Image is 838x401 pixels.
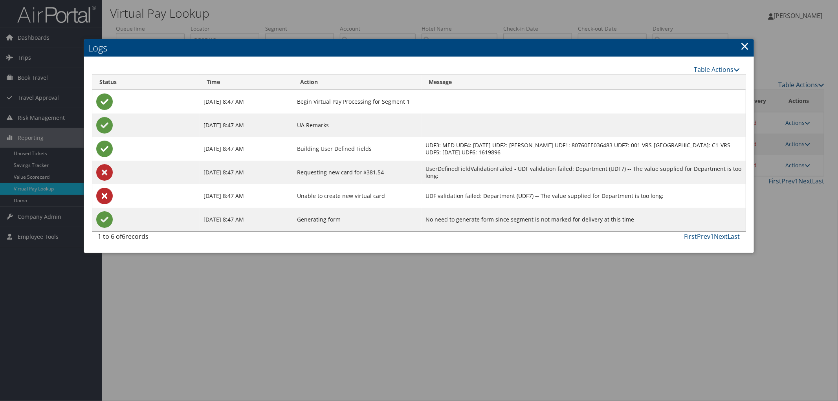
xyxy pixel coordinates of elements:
th: Status: activate to sort column ascending [92,75,200,90]
a: Last [728,232,740,241]
td: [DATE] 8:47 AM [200,90,293,114]
td: UDF3: MED UDF4: [DATE] UDF2: [PERSON_NAME] UDF1: 80760EE036483 UDF7: 001 VRS-[GEOGRAPHIC_DATA]: C... [422,137,745,161]
td: [DATE] 8:47 AM [200,184,293,208]
th: Action: activate to sort column ascending [293,75,422,90]
td: [DATE] 8:47 AM [200,161,293,184]
td: UserDefinedFieldValidationFailed - UDF validation failed: Department (UDF7) -- The value supplied... [422,161,745,184]
td: Building User Defined Fields [293,137,422,161]
td: [DATE] 8:47 AM [200,137,293,161]
a: Next [714,232,728,241]
a: First [684,232,697,241]
td: Requesting new card for $381.54 [293,161,422,184]
td: Generating form [293,208,422,231]
td: Begin Virtual Pay Processing for Segment 1 [293,90,422,114]
th: Message: activate to sort column ascending [422,75,745,90]
a: Table Actions [694,65,740,74]
a: Prev [697,232,711,241]
th: Time: activate to sort column ascending [200,75,293,90]
td: No need to generate form since segment is not marked for delivery at this time [422,208,745,231]
a: Close [741,38,750,54]
a: 1 [711,232,714,241]
td: Unable to create new virtual card [293,184,422,208]
span: 6 [122,232,125,241]
td: UA Remarks [293,114,422,137]
td: [DATE] 8:47 AM [200,208,293,231]
div: 1 to 6 of records [98,232,249,245]
td: [DATE] 8:47 AM [200,114,293,137]
h2: Logs [84,39,754,57]
td: UDF validation failed: Department (UDF7) -- The value supplied for Department is too long; [422,184,745,208]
